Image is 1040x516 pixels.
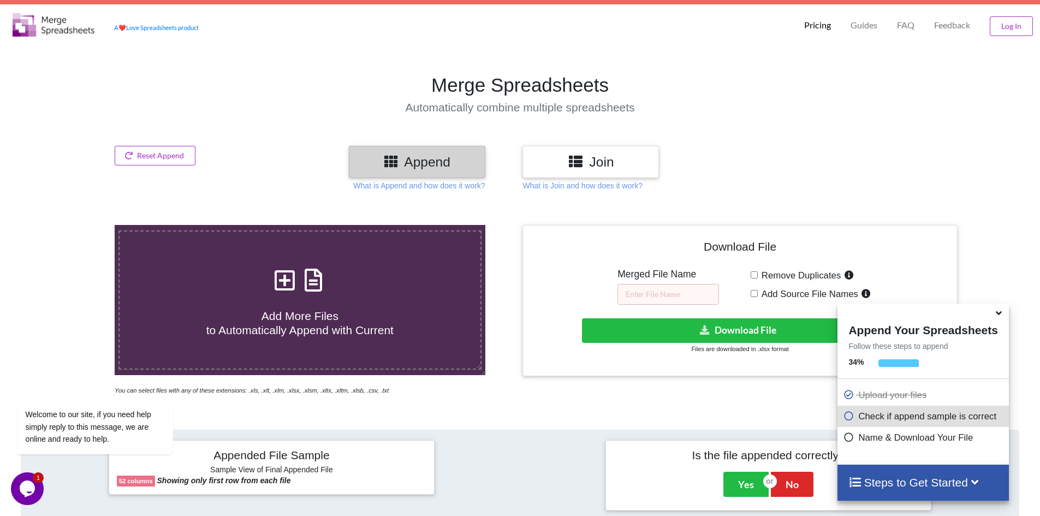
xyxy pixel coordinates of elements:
h4: Is the file appended correctly? [614,448,923,462]
b: 52 columns [119,478,153,484]
p: Check if append sample is correct [843,410,1006,423]
button: No [771,472,813,497]
p: Pricing [804,20,831,31]
h5: Merged File Name [617,269,719,280]
h3: Append [357,154,477,170]
p: Upload your files [843,388,1006,402]
h4: Download File [531,233,949,264]
i: You can select files with any of these extensions: .xls, .xlt, .xlm, .xlsx, .xlsm, .xltx, .xltm, ... [115,387,389,394]
button: Log In [990,16,1033,36]
p: Follow these steps to append [837,341,1008,352]
h4: Appended File Sample [117,448,426,464]
small: Files are downloaded in .xlsx format [691,346,788,352]
input: Enter File Name [617,284,719,305]
button: Reset Append [115,146,195,165]
h3: Join [531,154,651,170]
button: Download File [582,318,896,343]
p: FAQ [897,20,914,31]
span: Add Source File Names [758,289,858,299]
iframe: chat widget [11,301,207,467]
a: AheartLove Spreadsheets product [114,24,199,31]
p: What is Append and how does it work? [353,180,485,191]
b: Showing only first row from each file [157,476,291,485]
p: What is Join and how does it work? [522,180,642,191]
span: Feedback [934,21,970,29]
span: heart [118,24,126,31]
h4: Steps to Get Started [848,476,997,489]
p: Name & Download Your File [843,431,1006,444]
span: Add More Files to Automatically Append with Current [206,310,394,336]
p: Guides [851,20,877,31]
img: Logo.png [13,13,94,37]
button: Yes [723,472,769,497]
iframe: chat widget [11,472,46,505]
b: 34 % [848,358,864,366]
span: Remove Duplicates [758,270,841,281]
h4: Append Your Spreadsheets [837,321,1008,337]
h6: Sample View of Final Appended File [117,465,426,476]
